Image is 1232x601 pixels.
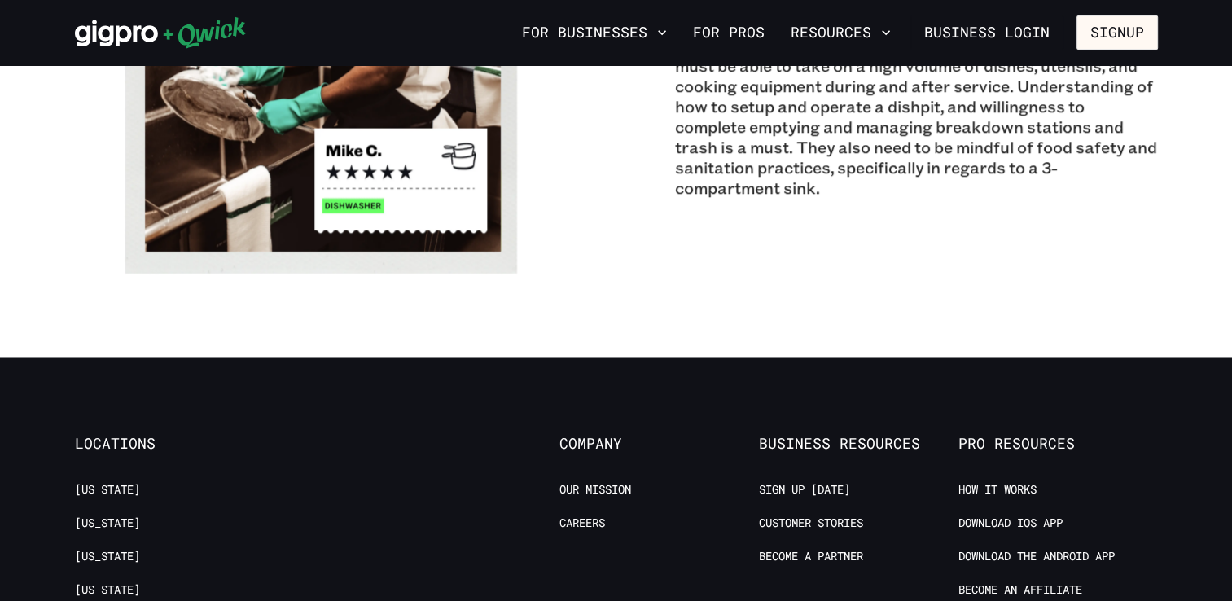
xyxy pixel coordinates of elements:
[958,482,1037,498] a: How it Works
[958,435,1158,453] span: Pro Resources
[559,515,605,531] a: Careers
[559,482,631,498] a: Our Mission
[75,582,140,598] a: [US_STATE]
[759,435,958,453] span: Business Resources
[75,482,140,498] a: [US_STATE]
[958,549,1115,564] a: Download the Android App
[759,549,863,564] a: Become a Partner
[910,15,1063,50] a: Business Login
[515,19,673,46] button: For Businesses
[759,515,863,531] a: Customer stories
[75,435,274,453] span: Locations
[75,515,140,531] a: [US_STATE]
[75,549,140,564] a: [US_STATE]
[958,515,1063,531] a: Download IOS App
[686,19,771,46] a: For Pros
[784,19,897,46] button: Resources
[759,482,850,498] a: Sign up [DATE]
[1076,15,1158,50] button: Signup
[958,582,1082,598] a: Become an Affiliate
[559,435,759,453] span: Company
